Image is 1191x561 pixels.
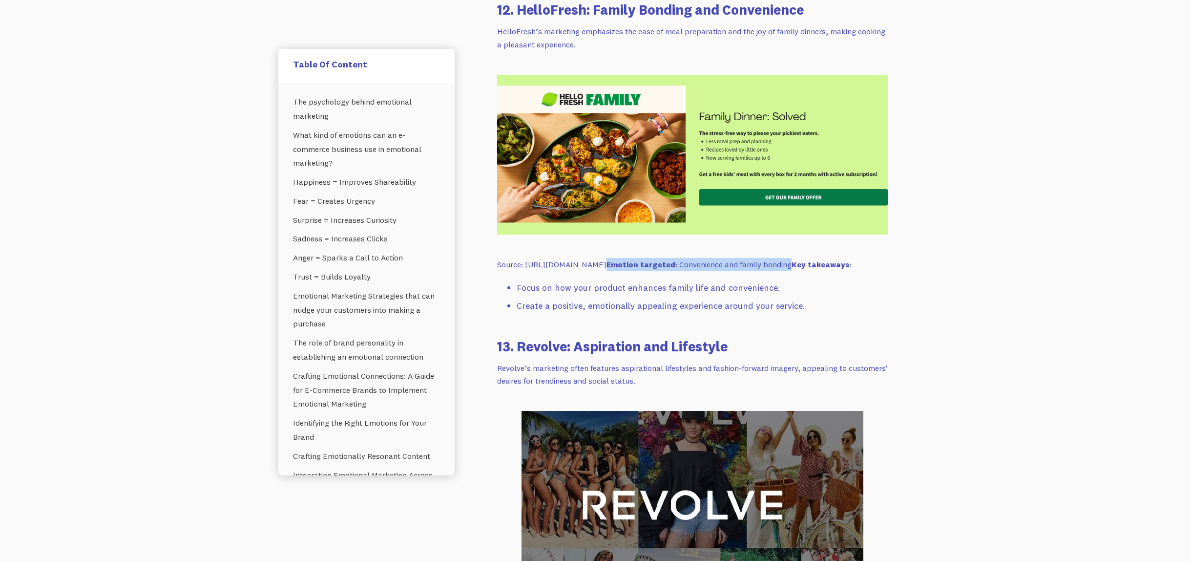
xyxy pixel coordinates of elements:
[293,230,440,249] a: Sadness = Increases Clicks
[606,259,675,269] strong: Emotion targeted
[517,299,888,313] li: Create a positive, emotionally appealing experience around your service.
[293,211,440,230] a: Surprise = Increases Curiosity
[517,281,888,295] li: Focus on how your product enhances family life and convenience.
[497,337,888,356] h3: 13. Revolve: Aspiration and Lifestyle
[497,362,888,388] p: Revolve’s marketing often features aspirational lifestyles and fashion-forward imagery, appealing...
[293,367,440,413] a: Crafting Emotional Connections: A Guide for E-Commerce Brands to Implement Emotional Marketing
[293,286,440,333] a: Emotional Marketing Strategies that can nudge your customers into making a purchase
[293,414,440,447] a: Identifying the Right Emotions for Your Brand
[293,59,440,70] h5: Table Of Content
[293,466,440,499] a: Integrating Emotional Marketing Across Channels
[293,334,440,367] a: The role of brand personality in establishing an emotional connection
[293,447,440,466] a: Crafting Emotionally Resonant Content
[293,173,440,192] a: Happiness = Improves Shareability
[293,267,440,286] a: Trust = Builds Loyalty
[497,258,888,271] p: Source: [URL][DOMAIN_NAME] : Convenience and family bonding :
[293,92,440,126] a: The psychology behind emotional marketing
[497,25,888,51] p: HelloFresh’s marketing emphasizes the ease of meal preparation and the joy of family dinners, mak...
[792,259,850,269] strong: Key takeaways
[293,192,440,211] a: Fear = Creates Urgency
[293,249,440,268] a: Anger = Sparks a Call to Action
[293,126,440,173] a: What kind of emotions can an e-commerce business use in emotional marketing?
